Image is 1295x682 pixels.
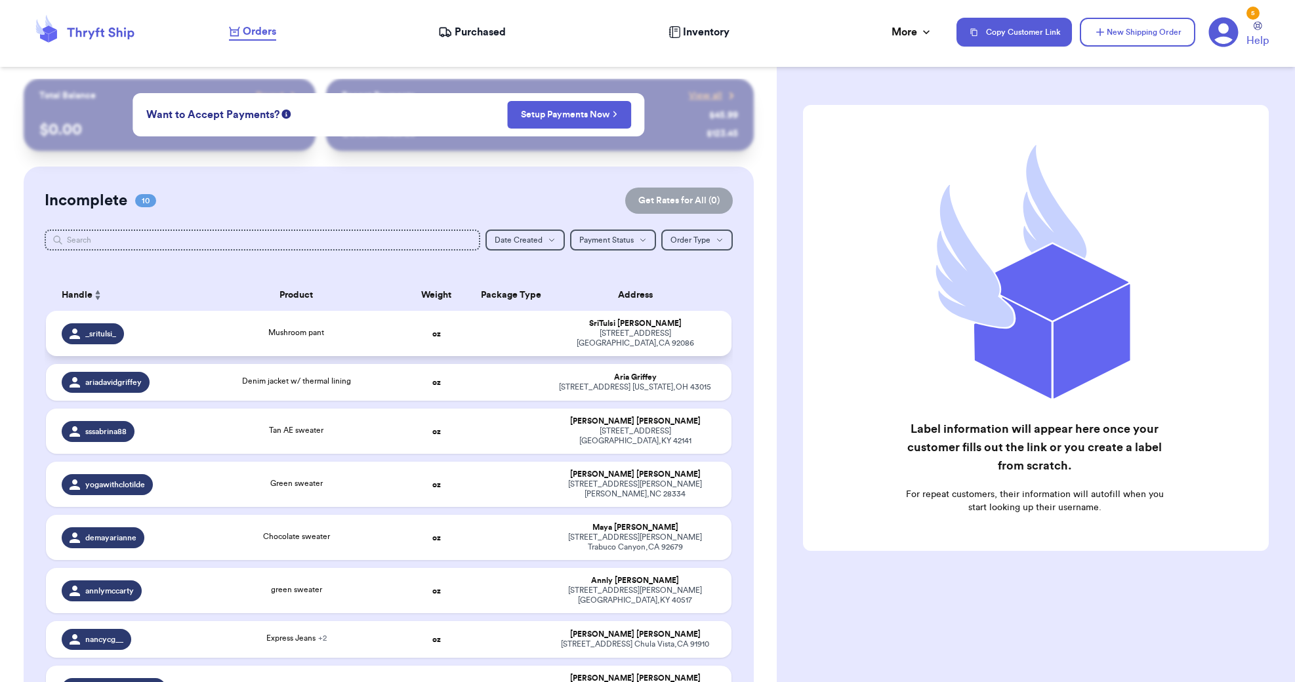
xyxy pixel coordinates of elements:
a: View all [689,89,738,102]
span: annlymccarty [85,586,134,596]
span: 10 [135,194,156,207]
input: Search [45,230,480,251]
a: Payout [256,89,300,102]
a: 5 [1208,17,1239,47]
div: 5 [1246,7,1260,20]
span: Inventory [683,24,730,40]
button: New Shipping Order [1080,18,1195,47]
span: Payment Status [579,236,634,244]
th: Address [547,279,731,311]
button: Sort ascending [92,287,103,303]
div: [STREET_ADDRESS] [GEOGRAPHIC_DATA] , KY 42141 [555,426,716,446]
h2: Incomplete [45,190,127,211]
span: Denim jacket w/ thermal lining [242,377,351,385]
span: Payout [256,89,284,102]
th: Package Type [473,279,546,311]
a: Purchased [438,24,506,40]
p: $ 0.00 [39,119,300,140]
div: $ 123.45 [707,127,738,140]
button: Order Type [661,230,733,251]
span: ariadavidgriffey [85,377,142,388]
span: nancycg__ [85,634,123,645]
h2: Label information will appear here once your customer fills out the link or you create a label fr... [902,420,1167,475]
strong: oz [432,428,441,435]
span: Order Type [670,236,710,244]
div: [PERSON_NAME] [PERSON_NAME] [555,416,716,426]
button: Setup Payments Now [507,101,631,129]
span: Want to Accept Payments? [146,107,279,123]
div: More [892,24,933,40]
button: Date Created [485,230,565,251]
span: yogawithclotilde [85,479,145,490]
span: Tan AE sweater [269,426,323,434]
th: Product [193,279,400,311]
span: Chocolate sweater [263,532,330,540]
div: [STREET_ADDRESS][PERSON_NAME] [PERSON_NAME] , NC 28334 [555,479,716,499]
span: green sweater [271,586,322,593]
a: Setup Payments Now [521,108,617,121]
span: Date Created [495,236,543,244]
strong: oz [432,534,441,542]
a: Inventory [668,24,730,40]
div: Aria Griffey [555,372,716,382]
strong: oz [432,330,441,338]
span: _sritulsi_ [85,329,116,339]
div: [PERSON_NAME] [PERSON_NAME] [555,470,716,479]
span: Mushroom pant [268,329,324,336]
p: Recent Payments [342,89,415,102]
strong: oz [432,587,441,595]
div: [STREET_ADDRESS] Chula Vista , CA 91910 [555,639,716,649]
div: [STREET_ADDRESS] [US_STATE] , OH 43015 [555,382,716,392]
span: Express Jeans [266,634,327,642]
span: + 2 [318,634,327,642]
strong: oz [432,635,441,643]
div: [STREET_ADDRESS] [GEOGRAPHIC_DATA] , CA 92086 [555,329,716,348]
span: Purchased [455,24,506,40]
div: Annly [PERSON_NAME] [555,576,716,586]
strong: oz [432,378,441,386]
button: Get Rates for All (0) [625,188,733,214]
span: View all [689,89,722,102]
span: Handle [62,289,92,302]
div: Maya [PERSON_NAME] [555,523,716,532]
span: Help [1246,33,1269,49]
p: For repeat customers, their information will autofill when you start looking up their username. [902,488,1167,514]
th: Weight [400,279,473,311]
div: [STREET_ADDRESS][PERSON_NAME] Trabuco Canyon , CA 92679 [555,532,716,552]
div: [STREET_ADDRESS][PERSON_NAME] [GEOGRAPHIC_DATA] , KY 40517 [555,586,716,605]
span: demayarianne [85,532,136,543]
span: Green sweater [270,479,323,487]
div: [PERSON_NAME] [PERSON_NAME] [555,630,716,639]
div: $ 45.99 [709,109,738,122]
strong: oz [432,481,441,489]
p: Total Balance [39,89,96,102]
button: Payment Status [570,230,656,251]
a: Orders [229,24,276,41]
a: Help [1246,22,1269,49]
span: sssabrina88 [85,426,127,437]
div: SriTulsi [PERSON_NAME] [555,319,716,329]
span: Orders [243,24,276,39]
button: Copy Customer Link [956,18,1072,47]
